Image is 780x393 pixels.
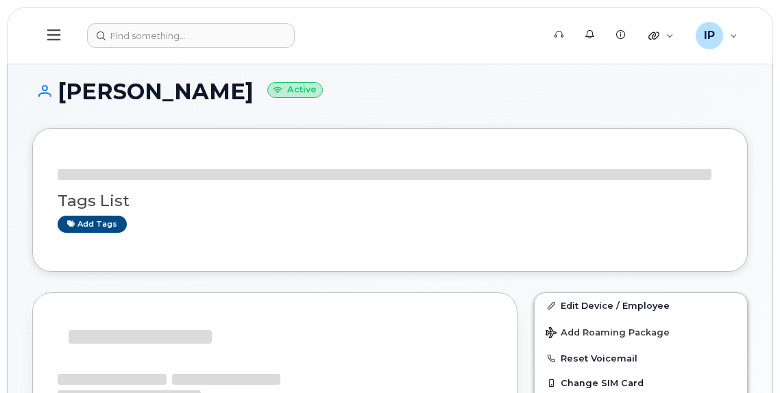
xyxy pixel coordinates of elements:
span: Add Roaming Package [546,327,670,340]
small: Active [267,82,323,98]
h3: Tags List [58,192,722,210]
button: Reset Voicemail [535,346,747,370]
a: Add tags [58,216,127,233]
h1: [PERSON_NAME] [32,79,748,103]
a: Edit Device / Employee [535,293,747,318]
button: Add Roaming Package [535,318,747,346]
